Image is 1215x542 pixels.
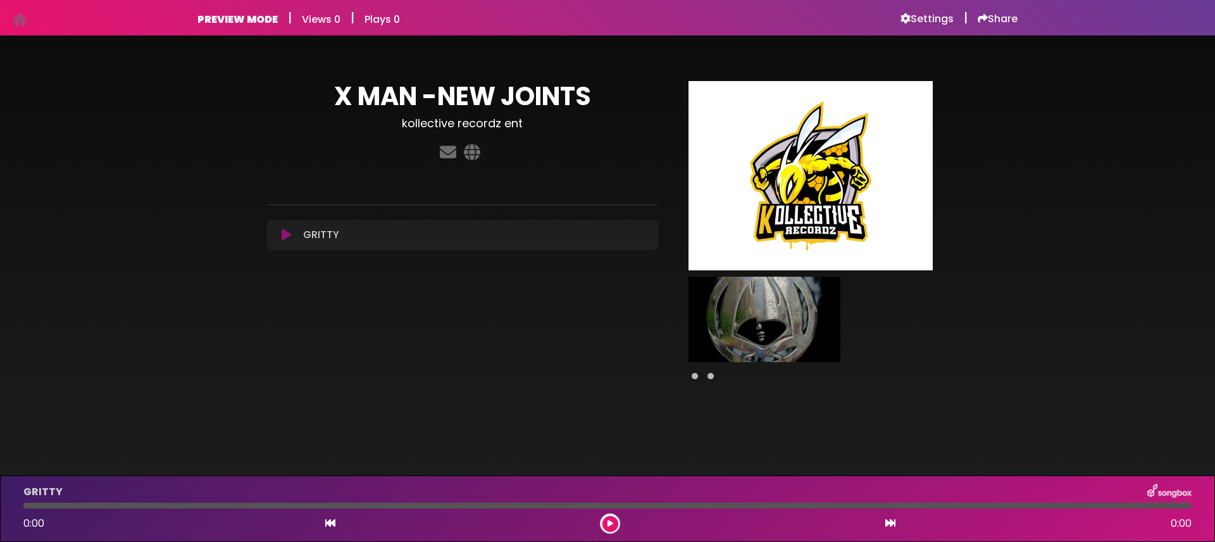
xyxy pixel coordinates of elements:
a: Settings [900,13,954,25]
h5: | [288,10,292,25]
h5: | [351,10,354,25]
h1: X MAN -NEW JOINTS [267,81,658,111]
h5: | [964,10,968,25]
img: N9PGm42vSmuwtgJKH9CD [688,277,840,362]
img: Main Media [688,81,933,270]
h6: Plays 0 [364,13,400,25]
p: GRITTY [303,227,339,243]
h6: Views 0 [302,13,340,25]
h3: kollective recordz ent [267,117,658,130]
a: Share [978,13,1018,25]
h6: PREVIEW MODE [197,13,278,25]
